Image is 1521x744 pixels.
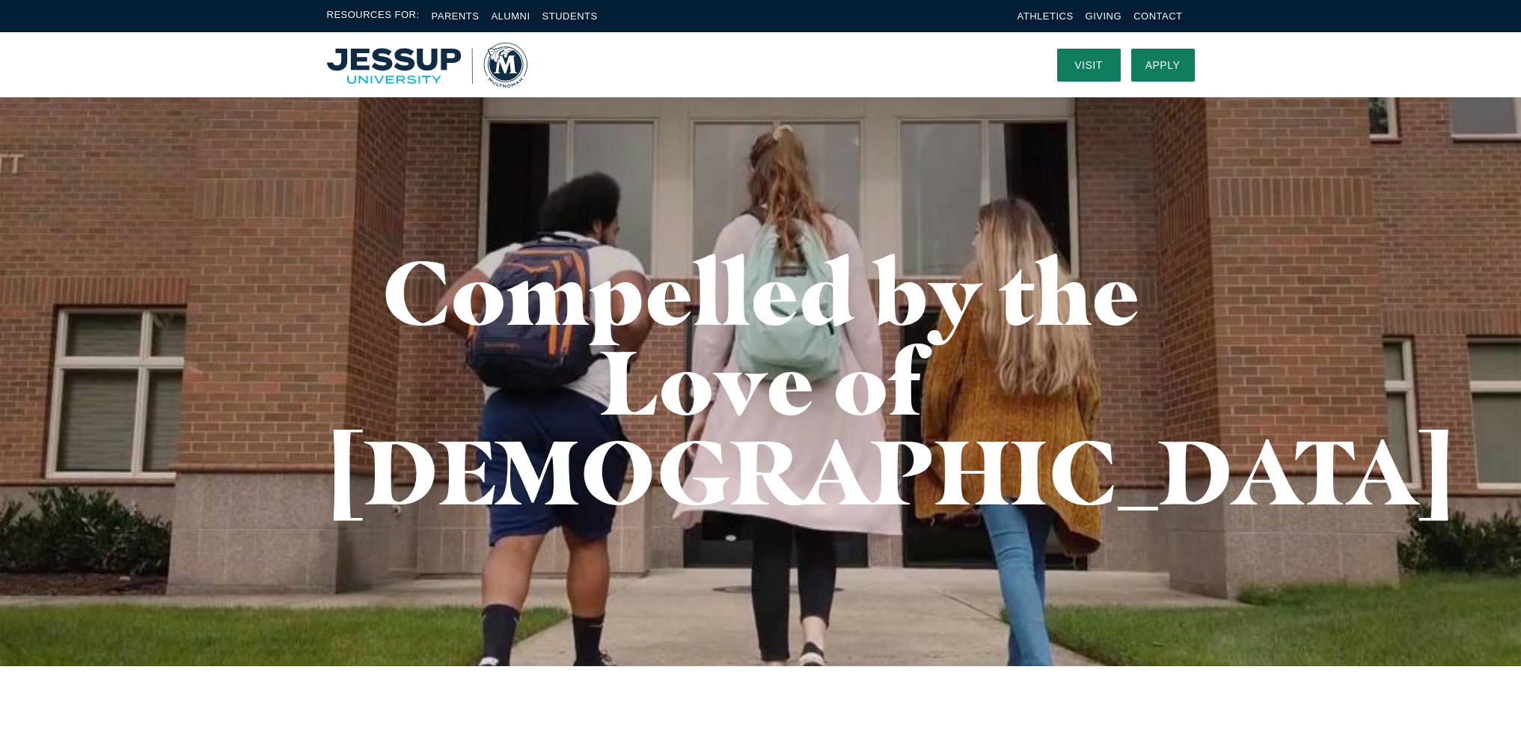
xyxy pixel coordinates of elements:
[327,7,420,25] span: Resources For:
[432,10,480,22] a: Parents
[1086,10,1122,22] a: Giving
[1131,49,1195,82] a: Apply
[327,43,527,88] img: Multnomah University Logo
[1057,49,1121,82] a: Visit
[542,10,598,22] a: Students
[491,10,530,22] a: Alumni
[1133,10,1182,22] a: Contact
[327,43,527,88] a: Home
[1017,10,1074,22] a: Athletics
[327,247,1195,516] h1: Compelled by the Love of [DEMOGRAPHIC_DATA]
